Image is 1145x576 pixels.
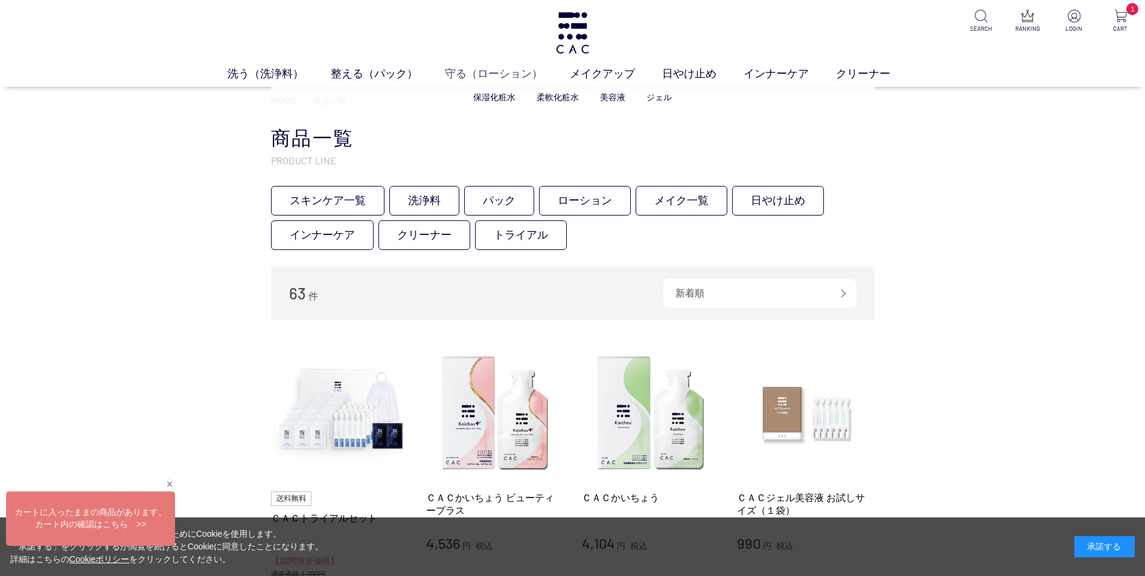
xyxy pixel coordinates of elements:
img: ＣＡＣトライアルセット [271,344,409,482]
a: ＣＡＣトライアルセット [271,512,409,525]
span: 件 [308,291,318,301]
a: 守る（ローション） [445,66,570,82]
a: 洗浄料 [389,186,459,216]
a: 柔軟化粧水 [537,92,579,102]
a: 日やけ止め [732,186,824,216]
a: メイクアップ [570,66,662,82]
a: 洗う（洗浄料） [228,66,331,82]
a: SEARCH [966,10,996,33]
span: 63 [289,284,306,302]
a: クリーナー [378,220,470,250]
a: ＣＡＣかいちょう [582,491,719,504]
a: インナーケア [744,66,836,82]
div: 新着順 [663,279,856,308]
p: PRODUCT LINE [271,154,875,167]
a: スキンケア一覧 [271,186,384,216]
a: 美容液 [600,92,625,102]
img: logo [554,12,591,54]
div: 承諾する [1074,536,1135,557]
a: LOGIN [1059,10,1089,33]
span: 1 [1126,3,1138,15]
a: クリーナー [836,66,917,82]
h1: 商品一覧 [271,126,875,152]
p: LOGIN [1059,24,1089,33]
a: 整える（パック） [331,66,445,82]
a: Cookieポリシー [69,554,130,564]
img: ＣＡＣかいちょう [582,344,719,482]
img: 送料無料 [271,491,312,506]
a: 1 CART [1106,10,1135,33]
a: トライアル [475,220,567,250]
a: パック [464,186,534,216]
a: ローション [539,186,631,216]
p: SEARCH [966,24,996,33]
img: ＣＡＣジェル美容液 お試しサイズ（１袋） [737,344,875,482]
img: ＣＡＣかいちょう ビューティープラス [426,344,564,482]
a: メイク一覧 [636,186,727,216]
a: 保湿化粧水 [473,92,515,102]
a: RANKING [1013,10,1042,33]
p: CART [1106,24,1135,33]
a: インナーケア [271,220,374,250]
p: RANKING [1013,24,1042,33]
a: ジェル [646,92,672,102]
a: ＣＡＣかいちょう ビューティープラス [426,491,564,517]
a: ＣＡＣジェル美容液 お試しサイズ（１袋） [737,491,875,517]
a: 日やけ止め [662,66,744,82]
